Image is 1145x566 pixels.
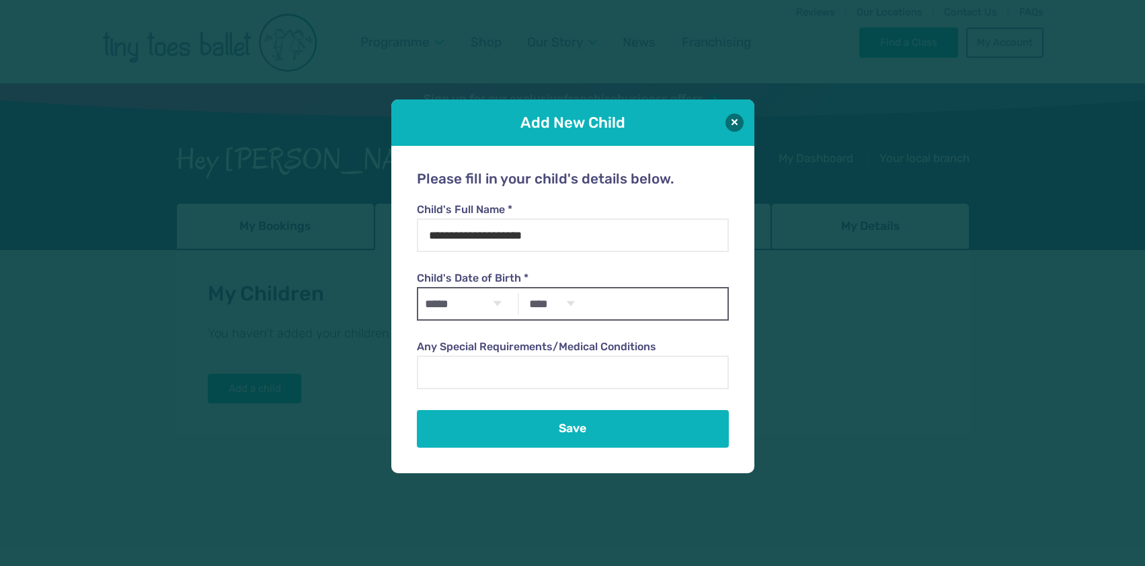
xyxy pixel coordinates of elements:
[429,112,717,133] h1: Add New Child
[417,202,729,217] label: Child's Full Name *
[417,339,729,354] label: Any Special Requirements/Medical Conditions
[417,171,729,188] h2: Please fill in your child's details below.
[417,410,729,448] button: Save
[417,271,729,286] label: Child's Date of Birth *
